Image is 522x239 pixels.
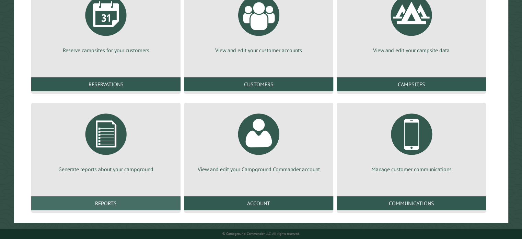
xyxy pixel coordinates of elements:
a: Manage customer communications [345,108,478,173]
a: Campsites [337,77,486,91]
a: Communications [337,196,486,210]
p: Reserve campsites for your customers [39,46,172,54]
a: View and edit your Campground Commander account [192,108,325,173]
p: Manage customer communications [345,165,478,173]
a: Customers [184,77,333,91]
a: Generate reports about your campground [39,108,172,173]
a: Account [184,196,333,210]
small: © Campground Commander LLC. All rights reserved. [222,231,300,236]
a: Reports [31,196,181,210]
p: View and edit your Campground Commander account [192,165,325,173]
p: View and edit your campsite data [345,46,478,54]
a: Reservations [31,77,181,91]
p: Generate reports about your campground [39,165,172,173]
p: View and edit your customer accounts [192,46,325,54]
